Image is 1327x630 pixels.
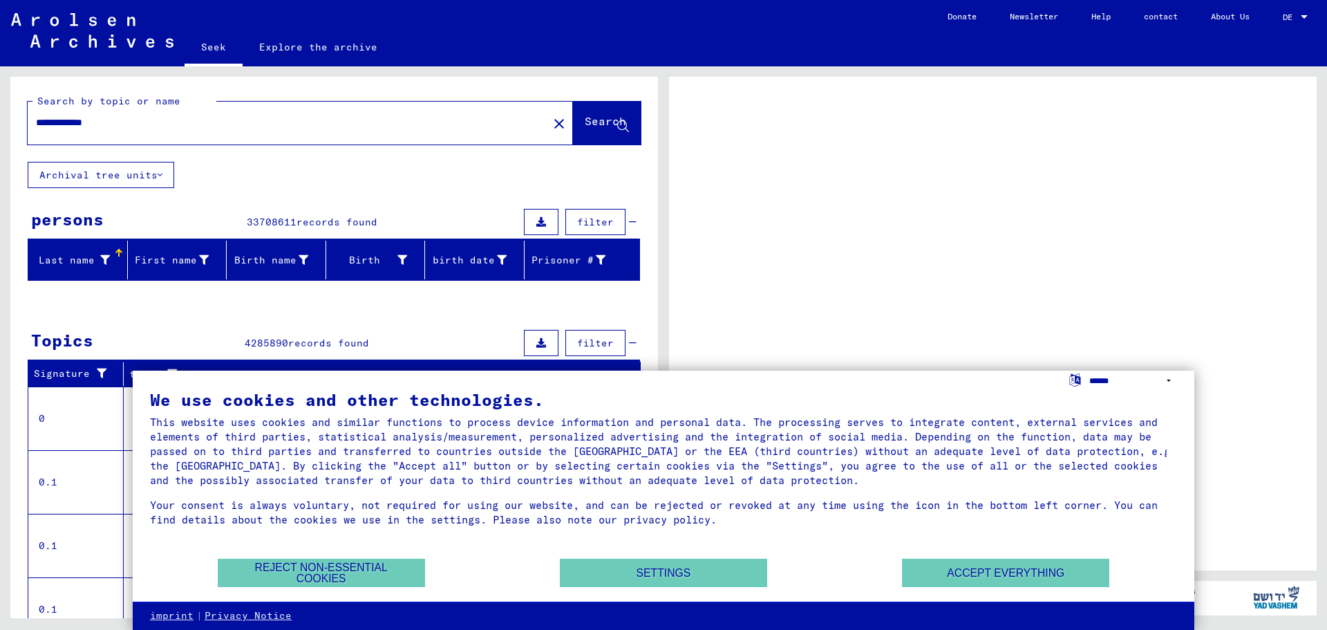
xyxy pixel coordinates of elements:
[234,254,297,266] font: Birth name
[11,13,173,48] img: Arolsen_neg.svg
[433,254,495,266] font: birth date
[150,389,544,410] font: We use cookies and other technologies.
[133,249,227,271] div: First name
[37,95,180,107] font: Search by topic or name
[227,241,326,279] mat-header-cell: Birth name
[1089,371,1177,391] select: Select language
[150,499,1158,526] font: Your consent is always voluntary, not required for using our website, and can be rejected or revo...
[243,30,394,64] a: Explore the archive
[332,249,425,271] div: Birth
[551,115,567,132] mat-icon: close
[129,363,627,385] div: title
[135,254,197,266] font: First name
[531,254,594,266] font: Prisoner #
[218,559,425,587] button: Reject non-essential cookies
[34,363,126,385] div: Signature
[205,609,292,622] font: Privacy Notice
[1144,11,1178,21] font: contact
[259,41,377,53] font: Explore the archive
[39,412,45,425] font: 0
[565,330,625,356] button: filter
[425,241,525,279] mat-header-cell: birth date
[560,559,767,587] button: Settings
[150,416,1176,487] font: This website uses cookies and similar functions to process device information and personal data. ...
[205,609,292,623] a: Privacy Notice
[577,216,614,228] font: filter
[525,241,640,279] mat-header-cell: Prisoner #
[150,609,194,622] font: imprint
[637,567,691,579] font: Settings
[39,476,57,488] font: 0.1
[530,249,623,271] div: Prisoner #
[201,41,226,53] font: Seek
[39,539,57,552] font: 0.1
[577,337,614,349] font: filter
[565,209,625,235] button: filter
[39,254,95,266] font: Last name
[34,367,90,380] font: Signature
[232,249,326,271] div: Birth name
[129,368,160,380] font: title
[245,337,288,349] font: 4285890
[297,216,377,228] font: records found
[1091,11,1111,21] font: Help
[326,241,426,279] mat-header-cell: Birth
[573,102,641,145] button: Search
[34,249,127,271] div: Last name
[28,162,174,188] button: Archival tree units
[31,330,93,351] font: Topics
[288,337,369,349] font: records found
[247,216,297,228] font: 33708611
[431,249,524,271] div: birth date
[31,209,104,230] font: persons
[545,109,573,137] button: Clear
[150,609,194,623] a: imprint
[39,169,158,181] font: Archival tree units
[185,30,243,66] a: Seek
[349,254,380,266] font: Birth
[947,567,1064,579] font: Accept everything
[1250,580,1302,615] img: yv_logo.png
[902,559,1109,587] button: Accept everything
[128,241,227,279] mat-header-cell: First name
[1283,12,1292,22] font: DE
[255,562,388,584] font: Reject non-essential cookies
[39,603,57,615] font: 0.1
[948,11,977,21] font: Donate
[585,114,626,128] font: Search
[1068,373,1082,386] label: Select language
[1010,11,1058,21] font: Newsletter
[28,241,128,279] mat-header-cell: Last name
[1211,11,1250,21] font: About Us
